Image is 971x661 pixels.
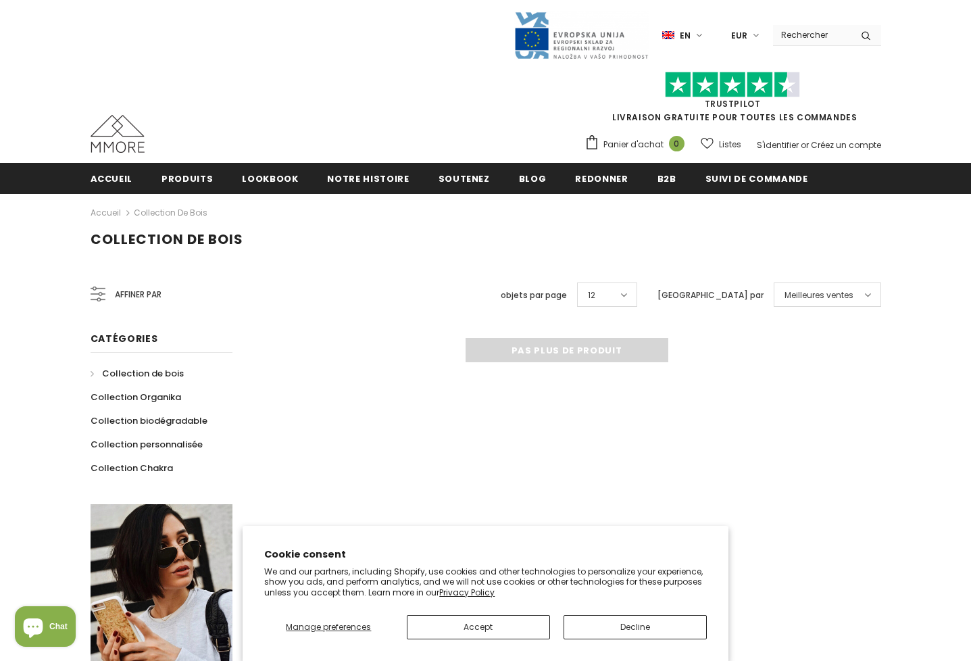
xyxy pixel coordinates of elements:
img: Cas MMORE [91,115,145,153]
span: Collection biodégradable [91,414,207,427]
a: Privacy Policy [439,587,495,598]
span: Lookbook [242,172,298,185]
a: soutenez [439,163,490,193]
a: Javni Razpis [514,29,649,41]
a: Créez un compte [811,139,881,151]
a: Accueil [91,163,133,193]
a: Panier d'achat 0 [584,134,691,155]
a: Lookbook [242,163,298,193]
a: B2B [657,163,676,193]
span: Manage preferences [286,621,371,633]
img: i-lang-1.png [662,30,674,41]
inbox-online-store-chat: Shopify online store chat [11,606,80,650]
span: en [680,29,691,43]
input: Search Site [773,25,851,45]
a: Collection Organika [91,385,181,409]
a: Collection personnalisée [91,433,203,456]
span: 12 [588,289,595,302]
span: LIVRAISON GRATUITE POUR TOUTES LES COMMANDES [584,78,881,123]
h2: Cookie consent [264,547,707,562]
a: Listes [701,132,741,156]
span: soutenez [439,172,490,185]
span: Meilleures ventes [785,289,853,302]
span: Collection Chakra [91,462,173,474]
a: Produits [161,163,213,193]
span: Listes [719,138,741,151]
a: Collection Chakra [91,456,173,480]
span: Accueil [91,172,133,185]
span: or [801,139,809,151]
span: Collection personnalisée [91,438,203,451]
span: Notre histoire [327,172,409,185]
a: Suivi de commande [705,163,808,193]
label: objets par page [501,289,567,302]
span: Produits [161,172,213,185]
span: EUR [731,29,747,43]
a: S'identifier [757,139,799,151]
button: Decline [564,615,707,639]
span: Collection de bois [91,230,243,249]
a: Collection biodégradable [91,409,207,433]
span: Blog [519,172,547,185]
span: Collection Organika [91,391,181,403]
span: Panier d'achat [603,138,664,151]
label: [GEOGRAPHIC_DATA] par [657,289,764,302]
p: We and our partners, including Shopify, use cookies and other technologies to personalize your ex... [264,566,707,598]
a: Blog [519,163,547,193]
span: B2B [657,172,676,185]
a: Accueil [91,205,121,221]
a: Notre histoire [327,163,409,193]
span: 0 [669,136,684,151]
span: Catégories [91,332,158,345]
span: Affiner par [115,287,161,302]
a: Collection de bois [91,362,184,385]
span: Suivi de commande [705,172,808,185]
a: Collection de bois [134,207,207,218]
span: Collection de bois [102,367,184,380]
img: Javni Razpis [514,11,649,60]
span: Redonner [575,172,628,185]
a: Redonner [575,163,628,193]
button: Manage preferences [264,615,393,639]
a: TrustPilot [705,98,761,109]
img: Faites confiance aux étoiles pilotes [665,72,800,98]
button: Accept [407,615,550,639]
